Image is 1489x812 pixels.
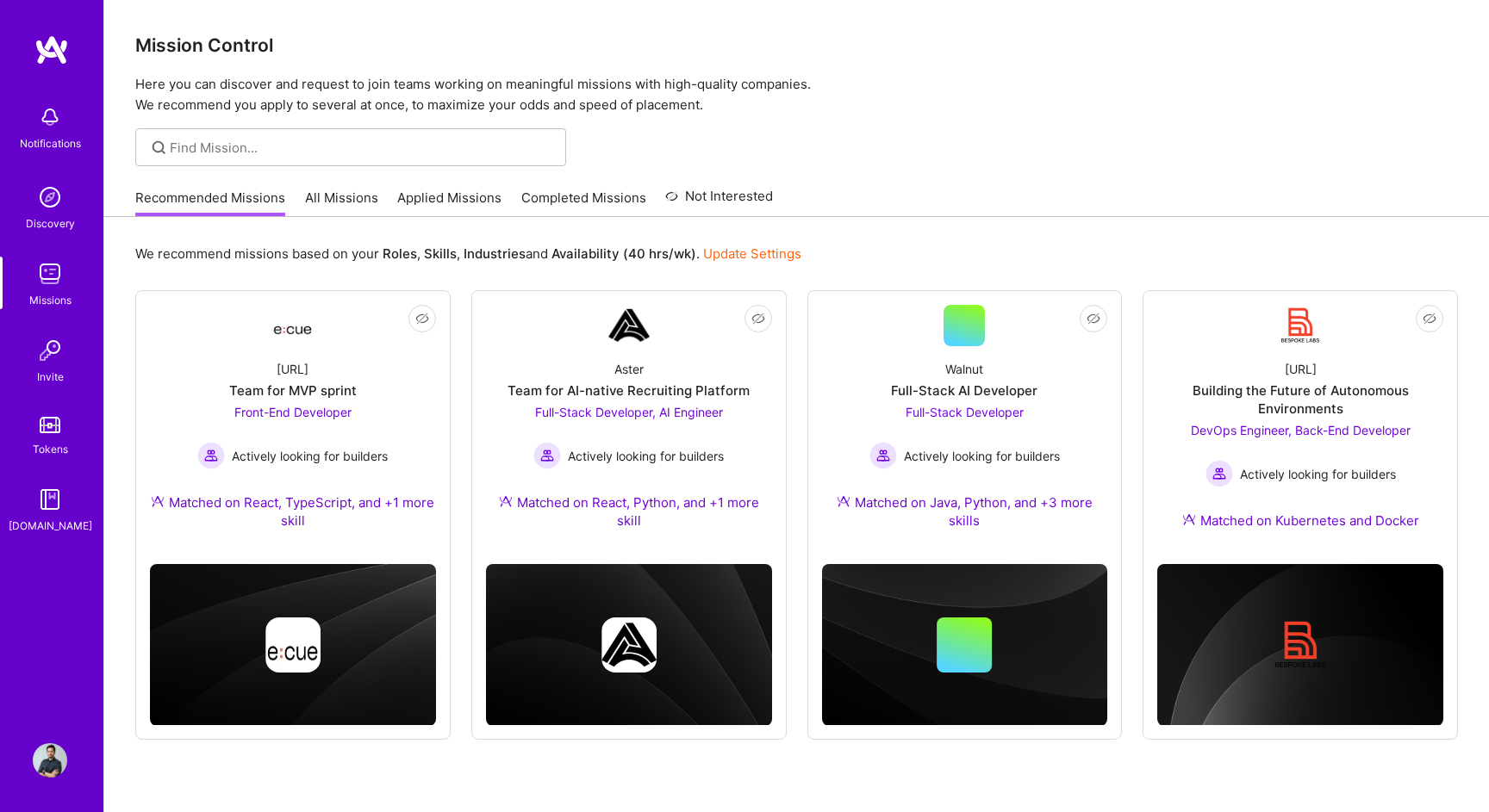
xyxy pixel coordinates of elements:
[26,214,75,232] div: Discovery
[1157,305,1443,550] a: Company Logo[URL]Building the Future of Autonomous EnvironmentsDevOps Engineer, Back-End Develope...
[1285,360,1317,378] div: [URL]
[608,305,650,346] img: Company Logo
[1157,381,1443,418] div: Building the Future of Autonomous Environments
[33,743,67,778] img: User Avatar
[20,134,81,152] div: Notifications
[891,381,1037,400] div: Full-Stack AI Developer
[33,257,67,291] img: teamwork
[149,138,169,158] i: icon SearchGrey
[1191,423,1411,437] span: DevOps Engineer, Back-End Developer
[568,447,724,465] span: Actively looking for builders
[822,493,1108,530] div: Matched on Java, Python, and +3 more skills
[1206,460,1233,487] img: Actively looking for builders
[150,305,436,550] a: Company Logo[URL]Team for MVP sprintFront-End Developer Actively looking for buildersActively loo...
[904,447,1060,465] span: Actively looking for builders
[1273,617,1328,673] img: Company logo
[150,564,436,726] img: cover
[751,312,765,325] i: icon EyeClosed
[665,186,773,217] a: Not Interested
[945,360,983,378] div: Walnut
[277,360,308,378] div: [URL]
[9,517,92,535] div: [DOMAIN_NAME]
[135,189,285,217] a: Recommended Missions
[822,564,1108,726] img: cover
[397,189,502,217] a: Applied Missions
[906,405,1024,419] span: Full-Stack Developer
[1157,564,1443,726] img: cover
[33,333,67,368] img: Invite
[601,617,657,673] img: Company logo
[197,442,225,469] img: Actively looking for builders
[170,139,553,157] input: Find Mission...
[614,360,644,378] div: Aster
[305,189,378,217] a: All Missions
[486,564,772,726] img: cover
[1240,465,1396,483] span: Actively looking for builders
[837,494,850,508] img: Ateam Purple Icon
[229,381,357,400] div: Team for MVP sprint
[1087,312,1100,325] i: icon EyeClosed
[33,100,67,134] img: bell
[533,442,561,469] img: Actively looking for builders
[232,447,388,465] span: Actively looking for builders
[40,417,60,433] img: tokens
[1182,512,1196,526] img: Ateam Purple Icon
[265,617,321,673] img: Company logo
[37,368,64,386] div: Invite
[28,743,72,778] a: User Avatar
[869,442,897,469] img: Actively looking for builders
[1423,312,1436,325] i: icon EyeClosed
[135,245,801,263] p: We recommend missions based on your , , and .
[150,493,436,530] div: Matched on React, TypeScript, and +1 more skill
[383,245,417,262] b: Roles
[29,291,72,309] div: Missions
[464,245,526,262] b: Industries
[415,312,429,325] i: icon EyeClosed
[486,493,772,530] div: Matched on React, Python, and +1 more skill
[135,74,1458,115] p: Here you can discover and request to join teams working on meaningful missions with high-quality ...
[551,245,696,262] b: Availability (40 hrs/wk)
[1182,511,1419,530] div: Matched on Kubernetes and Docker
[1280,305,1321,346] img: Company Logo
[135,34,1458,56] h3: Mission Control
[521,189,646,217] a: Completed Missions
[151,494,165,508] img: Ateam Purple Icon
[234,405,352,419] span: Front-End Developer
[486,305,772,550] a: Company LogoAsterTeam for AI-native Recruiting PlatformFull-Stack Developer, AI Engineer Actively...
[33,482,67,517] img: guide book
[535,405,723,419] span: Full-Stack Developer, AI Engineer
[822,305,1108,550] a: WalnutFull-Stack AI DeveloperFull-Stack Developer Actively looking for buildersActively looking f...
[33,180,67,214] img: discovery
[499,494,513,508] img: Ateam Purple Icon
[508,381,750,400] div: Team for AI-native Recruiting Platform
[703,245,801,262] a: Update Settings
[33,440,68,458] div: Tokens
[272,310,314,341] img: Company Logo
[424,245,457,262] b: Skills
[34,34,69,65] img: logo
